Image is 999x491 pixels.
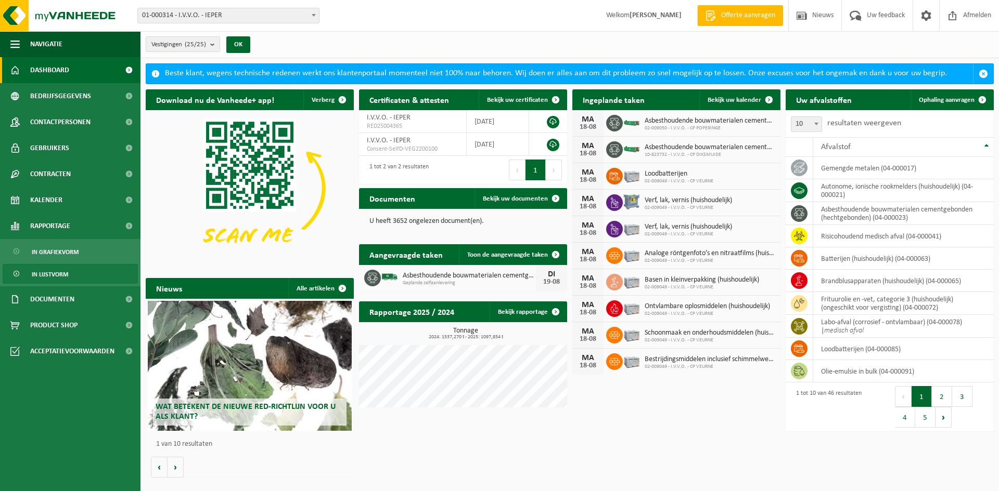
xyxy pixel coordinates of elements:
button: Next [546,160,562,180]
span: Geplande zelfaanlevering [403,280,536,286]
h2: Download nu de Vanheede+ app! [146,89,285,110]
span: Asbesthoudende bouwmaterialen cementgebonden (hechtgebonden) [645,117,775,125]
div: MA [578,221,598,230]
td: loodbatterijen (04-000085) [813,338,994,360]
div: MA [578,168,598,177]
img: PB-LB-0680-HPE-GY-11 [623,325,641,343]
span: Kalender [30,187,62,213]
span: Wat betekent de nieuwe RED-richtlijn voor u als klant? [156,403,336,421]
span: Navigatie [30,31,62,57]
button: 5 [915,407,936,428]
h3: Tonnage [364,327,567,340]
td: asbesthoudende bouwmaterialen cementgebonden (hechtgebonden) (04-000023) [813,202,994,225]
a: Bekijk rapportage [490,301,566,322]
span: Verberg [312,97,335,103]
span: 02-009050 - I.V.V.O. - CP POPERINGE [645,125,775,131]
span: 2024: 1537,270 t - 2025: 1097,854 t [364,335,567,340]
span: Dashboard [30,57,69,83]
button: Vorige [151,457,168,477]
strong: [PERSON_NAME] [630,11,682,19]
h2: Rapportage 2025 / 2024 [359,301,465,322]
button: Previous [895,386,912,407]
h2: Ingeplande taken [572,89,655,110]
img: PB-LB-0680-HPE-GY-11 [623,166,641,184]
div: 18-08 [578,362,598,369]
span: 02-009049 - I.V.V.O. - CP VEURNE [645,311,770,317]
span: Product Shop [30,312,78,338]
td: batterijen (huishoudelijk) (04-000063) [813,247,994,270]
a: In grafiekvorm [3,242,138,261]
span: Afvalstof [821,143,851,151]
td: labo-afval (corrosief - ontvlambaar) (04-000078) | [813,315,994,338]
span: Bestrijdingsmiddelen inclusief schimmelwerende beschermingsmiddelen (huishoudeli... [645,355,775,364]
span: Offerte aanvragen [719,10,778,21]
span: I.V.V.O. - IEPER [367,114,411,122]
h2: Documenten [359,188,426,208]
span: Schoonmaak en onderhoudsmiddelen (huishoudelijk) [645,329,775,337]
span: Verf, lak, vernis (huishoudelijk) [645,196,732,205]
div: MA [578,274,598,283]
img: HK-XC-15-GN-00 [623,144,641,153]
span: 10 [791,116,822,132]
button: 4 [895,407,915,428]
div: 18-08 [578,177,598,184]
span: Vestigingen [151,37,206,52]
span: Basen in kleinverpakking (huishoudelijk) [645,276,759,284]
a: In lijstvorm [3,264,138,284]
span: Asbesthoudende bouwmaterialen cementgebonden (hechtgebonden) [645,143,775,152]
td: [DATE] [467,133,529,156]
div: MA [578,195,598,203]
span: I.V.V.O. - IEPER [367,137,411,144]
span: Asbesthoudende bouwmaterialen cementgebonden (hechtgebonden) [403,272,536,280]
div: MA [578,142,598,150]
td: gemengde metalen (04-000017) [813,157,994,179]
td: risicohoudend medisch afval (04-000041) [813,225,994,247]
img: PB-LB-0680-HPE-GY-11 [623,219,641,237]
label: resultaten weergeven [827,119,901,127]
td: olie-emulsie in bulk (04-000091) [813,360,994,382]
span: 02-009049 - I.V.V.O. - CP VEURNE [645,337,775,343]
a: Bekijk uw documenten [475,188,566,209]
button: 2 [932,386,952,407]
button: Vestigingen(25/25) [146,36,220,52]
p: 1 van 10 resultaten [156,441,349,448]
a: Ophaling aanvragen [911,89,993,110]
a: Toon de aangevraagde taken [459,244,566,265]
span: Contracten [30,161,71,187]
div: 1 tot 2 van 2 resultaten [364,158,429,181]
span: Documenten [30,286,74,312]
span: 02-009049 - I.V.V.O. - CP VEURNE [645,284,759,290]
div: 18-08 [578,256,598,263]
button: OK [226,36,250,53]
i: medisch afval [824,327,864,335]
a: Bekijk uw kalender [699,89,779,110]
span: Contactpersonen [30,109,91,135]
span: Analoge röntgenfoto’s en nitraatfilms (huishoudelijk) [645,249,775,258]
span: Bekijk uw documenten [483,195,548,202]
count: (25/25) [185,41,206,48]
div: MA [578,248,598,256]
div: 18-08 [578,283,598,290]
p: U heeft 3652 ongelezen document(en). [369,218,557,225]
div: 18-08 [578,203,598,210]
button: 1 [912,386,932,407]
button: Previous [509,160,526,180]
div: MA [578,327,598,336]
span: RED25004365 [367,122,458,130]
span: Loodbatterijen [645,170,713,178]
span: Ontvlambare oplosmiddelen (huishoudelijk) [645,302,770,311]
span: In grafiekvorm [32,242,79,262]
img: Download de VHEPlus App [146,110,354,266]
h2: Uw afvalstoffen [786,89,862,110]
span: 01-000314 - I.V.V.O. - IEPER [138,8,319,23]
div: Beste klant, wegens technische redenen werkt ons klantenportaal momenteel niet 100% naar behoren.... [165,64,973,84]
div: 18-08 [578,150,598,157]
img: PB-LB-0680-HPE-GY-11 [623,299,641,316]
span: Rapportage [30,213,70,239]
span: 10-823732 - I.V.V.O. - CP DIKSMUIDE [645,152,775,158]
span: 02-009049 - I.V.V.O. - CP VEURNE [645,178,713,184]
span: In lijstvorm [32,264,68,284]
div: 18-08 [578,309,598,316]
a: Alle artikelen [288,278,353,299]
div: MA [578,354,598,362]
